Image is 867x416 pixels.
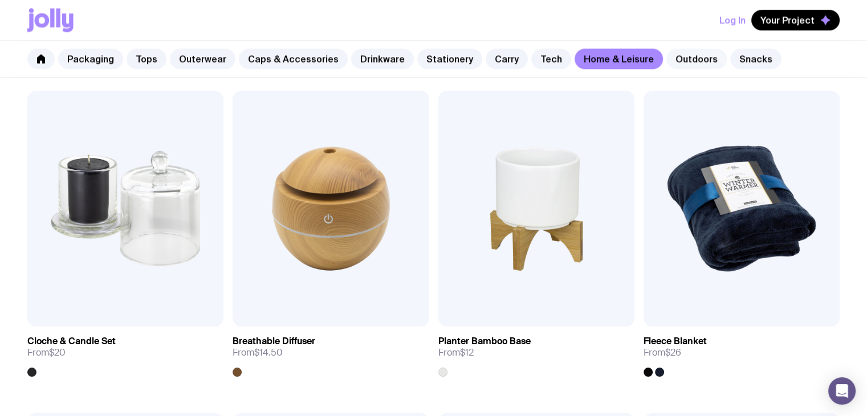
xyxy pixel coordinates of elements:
button: Your Project [751,10,840,30]
span: From [27,347,66,358]
a: Stationery [417,48,482,69]
span: From [438,347,474,358]
a: Fleece BlanketFrom$26 [644,327,840,377]
h3: Breathable Diffuser [233,336,315,347]
a: Planter Bamboo BaseFrom$12 [438,327,634,377]
a: Packaging [58,48,123,69]
span: $12 [460,346,474,358]
a: Outerwear [170,48,235,69]
a: Caps & Accessories [239,48,348,69]
a: Outdoors [666,48,727,69]
a: Tech [531,48,571,69]
a: Tops [127,48,166,69]
a: Home & Leisure [575,48,663,69]
button: Log In [719,10,746,30]
h3: Planter Bamboo Base [438,336,531,347]
a: Drinkware [351,48,414,69]
span: $26 [665,346,681,358]
a: Carry [486,48,528,69]
a: Cloche & Candle SetFrom$20 [27,327,223,377]
a: Snacks [730,48,781,69]
h3: Cloche & Candle Set [27,336,116,347]
span: $20 [49,346,66,358]
span: $14.50 [254,346,283,358]
span: From [233,347,283,358]
a: Breathable DiffuserFrom$14.50 [233,327,429,377]
span: From [644,347,681,358]
div: Open Intercom Messenger [828,377,856,405]
h3: Fleece Blanket [644,336,707,347]
span: Your Project [760,14,815,26]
